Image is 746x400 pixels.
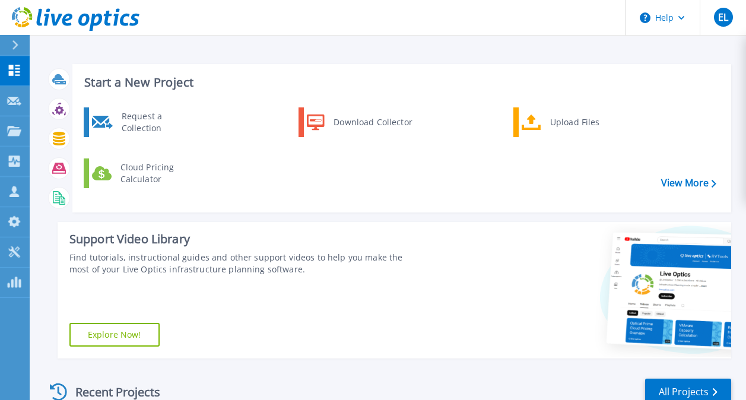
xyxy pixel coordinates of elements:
a: View More [661,177,716,189]
div: Cloud Pricing Calculator [115,161,202,185]
a: Explore Now! [69,323,160,347]
div: Find tutorials, instructional guides and other support videos to help you make the most of your L... [69,252,420,275]
span: EL [718,12,728,22]
a: Request a Collection [84,107,205,137]
a: Cloud Pricing Calculator [84,158,205,188]
a: Upload Files [513,107,635,137]
h3: Start a New Project [84,76,716,89]
div: Upload Files [544,110,632,134]
div: Request a Collection [116,110,202,134]
div: Support Video Library [69,231,420,247]
a: Download Collector [299,107,420,137]
div: Download Collector [328,110,417,134]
